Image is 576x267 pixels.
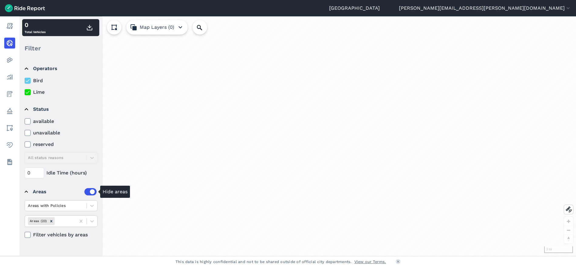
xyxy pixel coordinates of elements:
div: 0 [25,20,46,29]
a: [GEOGRAPHIC_DATA] [329,5,380,12]
label: Bird [25,77,97,84]
summary: Operators [25,60,97,77]
div: Areas (23) [28,217,48,225]
a: Areas [4,123,15,133]
label: available [25,118,97,125]
a: Health [4,140,15,150]
img: Ride Report [5,4,45,12]
button: Map Layers (0) [126,20,188,35]
div: loading [19,16,576,256]
a: Realtime [4,38,15,49]
a: Policy [4,106,15,117]
label: Lime [25,89,97,96]
a: Fees [4,89,15,100]
input: Search Location or Vehicles [193,20,217,35]
div: Idle Time (hours) [25,167,97,178]
summary: Status [25,101,97,118]
label: reserved [25,141,97,148]
a: Heatmaps [4,55,15,66]
div: Filter [22,39,99,58]
summary: Areas [25,183,97,200]
a: Datasets [4,157,15,167]
a: View our Terms. [354,259,386,265]
button: [PERSON_NAME][EMAIL_ADDRESS][PERSON_NAME][DOMAIN_NAME] [399,5,571,12]
a: Analyze [4,72,15,83]
a: Report [4,21,15,32]
label: Filter vehicles by areas [25,231,97,238]
label: unavailable [25,129,97,137]
div: Remove Areas (23) [48,217,55,225]
div: Total Vehicles [25,20,46,35]
div: Areas [33,188,97,195]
